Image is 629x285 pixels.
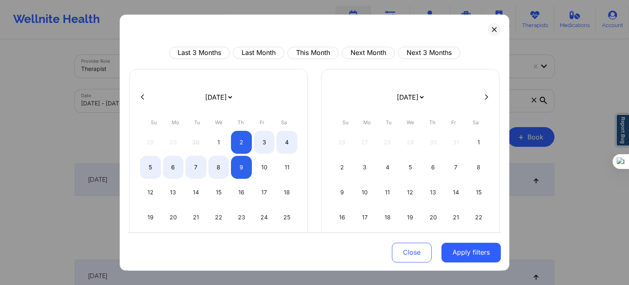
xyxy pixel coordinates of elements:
[386,119,391,125] abbr: Tuesday
[208,206,229,229] div: Wed Oct 22 2025
[163,231,184,254] div: Mon Oct 27 2025
[238,119,244,125] abbr: Thursday
[332,156,353,179] div: Sun Nov 02 2025
[276,181,297,204] div: Sat Oct 18 2025
[377,231,398,254] div: Tue Nov 25 2025
[446,231,466,254] div: Fri Nov 28 2025
[468,131,489,154] div: Sat Nov 01 2025
[423,156,443,179] div: Thu Nov 06 2025
[468,181,489,204] div: Sat Nov 15 2025
[451,119,456,125] abbr: Friday
[398,47,460,59] button: Next 3 Months
[446,181,466,204] div: Fri Nov 14 2025
[163,156,184,179] div: Mon Oct 06 2025
[332,181,353,204] div: Sun Nov 09 2025
[208,231,229,254] div: Wed Oct 29 2025
[377,181,398,204] div: Tue Nov 11 2025
[468,206,489,229] div: Sat Nov 22 2025
[400,206,421,229] div: Wed Nov 19 2025
[446,156,466,179] div: Fri Nov 07 2025
[231,206,252,229] div: Thu Oct 23 2025
[254,156,275,179] div: Fri Oct 10 2025
[332,231,353,254] div: Sun Nov 23 2025
[276,156,297,179] div: Sat Oct 11 2025
[355,181,376,204] div: Mon Nov 10 2025
[186,206,206,229] div: Tue Oct 21 2025
[260,119,265,125] abbr: Friday
[468,156,489,179] div: Sat Nov 08 2025
[377,156,398,179] div: Tue Nov 04 2025
[254,206,275,229] div: Fri Oct 24 2025
[140,231,161,254] div: Sun Oct 26 2025
[231,131,252,154] div: Thu Oct 02 2025
[208,156,229,179] div: Wed Oct 08 2025
[407,119,414,125] abbr: Wednesday
[163,206,184,229] div: Mon Oct 20 2025
[281,119,287,125] abbr: Saturday
[140,181,161,204] div: Sun Oct 12 2025
[186,181,206,204] div: Tue Oct 14 2025
[186,156,206,179] div: Tue Oct 07 2025
[355,231,376,254] div: Mon Nov 24 2025
[208,131,229,154] div: Wed Oct 01 2025
[254,131,275,154] div: Fri Oct 03 2025
[208,181,229,204] div: Wed Oct 15 2025
[287,47,339,59] button: This Month
[355,206,376,229] div: Mon Nov 17 2025
[276,131,297,154] div: Sat Oct 04 2025
[140,206,161,229] div: Sun Oct 19 2025
[151,119,157,125] abbr: Sunday
[423,206,443,229] div: Thu Nov 20 2025
[363,119,371,125] abbr: Monday
[473,119,479,125] abbr: Saturday
[233,47,284,59] button: Last Month
[254,181,275,204] div: Fri Oct 17 2025
[423,181,443,204] div: Thu Nov 13 2025
[186,231,206,254] div: Tue Oct 28 2025
[276,206,297,229] div: Sat Oct 25 2025
[231,231,252,254] div: Thu Oct 30 2025
[342,119,348,125] abbr: Sunday
[231,181,252,204] div: Thu Oct 16 2025
[446,206,466,229] div: Fri Nov 21 2025
[194,119,200,125] abbr: Tuesday
[400,156,421,179] div: Wed Nov 05 2025
[429,119,435,125] abbr: Thursday
[254,231,275,254] div: Fri Oct 31 2025
[377,206,398,229] div: Tue Nov 18 2025
[140,156,161,179] div: Sun Oct 05 2025
[355,156,376,179] div: Mon Nov 03 2025
[400,231,421,254] div: Wed Nov 26 2025
[400,181,421,204] div: Wed Nov 12 2025
[468,231,489,254] div: Sat Nov 29 2025
[231,156,252,179] div: Thu Oct 09 2025
[332,206,353,229] div: Sun Nov 16 2025
[441,242,501,262] button: Apply filters
[342,47,395,59] button: Next Month
[163,181,184,204] div: Mon Oct 13 2025
[423,231,443,254] div: Thu Nov 27 2025
[392,242,432,262] button: Close
[215,119,222,125] abbr: Wednesday
[172,119,179,125] abbr: Monday
[169,47,230,59] button: Last 3 Months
